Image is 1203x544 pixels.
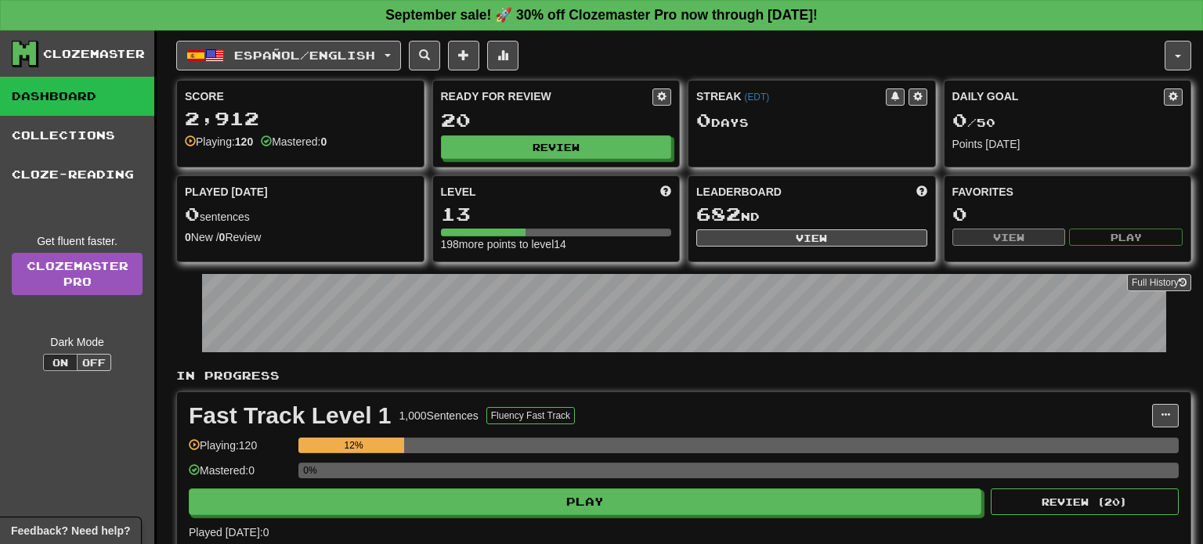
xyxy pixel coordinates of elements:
[185,203,200,225] span: 0
[185,184,268,200] span: Played [DATE]
[916,184,927,200] span: This week in points, UTC
[399,408,479,423] div: 1,000 Sentences
[185,109,416,128] div: 2,912
[952,229,1066,246] button: View
[952,116,995,129] span: / 50
[185,134,253,150] div: Playing:
[12,233,143,249] div: Get fluent faster.
[12,334,143,350] div: Dark Mode
[441,110,672,130] div: 20
[234,49,375,62] span: Español / English
[185,229,416,245] div: New / Review
[486,407,575,424] button: Fluency Fast Track
[952,109,967,131] span: 0
[952,136,1183,152] div: Points [DATE]
[991,488,1179,515] button: Review (20)
[1069,229,1183,246] button: Play
[189,526,269,539] span: Played [DATE]: 0
[696,88,886,104] div: Streak
[185,204,416,225] div: sentences
[744,92,769,103] a: (EDT)
[696,109,711,131] span: 0
[320,135,327,148] strong: 0
[219,231,226,243] strong: 0
[43,354,78,371] button: On
[12,253,143,295] a: ClozemasterPro
[176,41,401,70] button: Español/English
[189,438,291,463] div: Playing: 120
[696,203,741,225] span: 682
[77,354,111,371] button: Off
[303,438,404,453] div: 12%
[11,523,130,539] span: Open feedback widget
[660,184,671,200] span: Score more points to level up
[696,204,927,225] div: nd
[409,41,440,70] button: Search sentences
[696,110,927,131] div: Day s
[189,404,392,427] div: Fast Track Level 1
[696,184,782,200] span: Leaderboard
[952,204,1183,224] div: 0
[235,135,253,148] strong: 120
[441,204,672,224] div: 13
[441,184,476,200] span: Level
[696,229,927,247] button: View
[261,134,327,150] div: Mastered:
[952,88,1165,106] div: Daily Goal
[189,488,981,515] button: Play
[43,46,145,62] div: Clozemaster
[1127,274,1191,291] button: Full History
[448,41,479,70] button: Add sentence to collection
[487,41,518,70] button: More stats
[189,463,291,488] div: Mastered: 0
[176,368,1191,384] p: In Progress
[441,236,672,252] div: 198 more points to level 14
[952,184,1183,200] div: Favorites
[185,88,416,104] div: Score
[185,231,191,243] strong: 0
[441,135,672,159] button: Review
[385,7,818,23] strong: September sale! 🚀 30% off Clozemaster Pro now through [DATE]!
[441,88,653,104] div: Ready for Review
